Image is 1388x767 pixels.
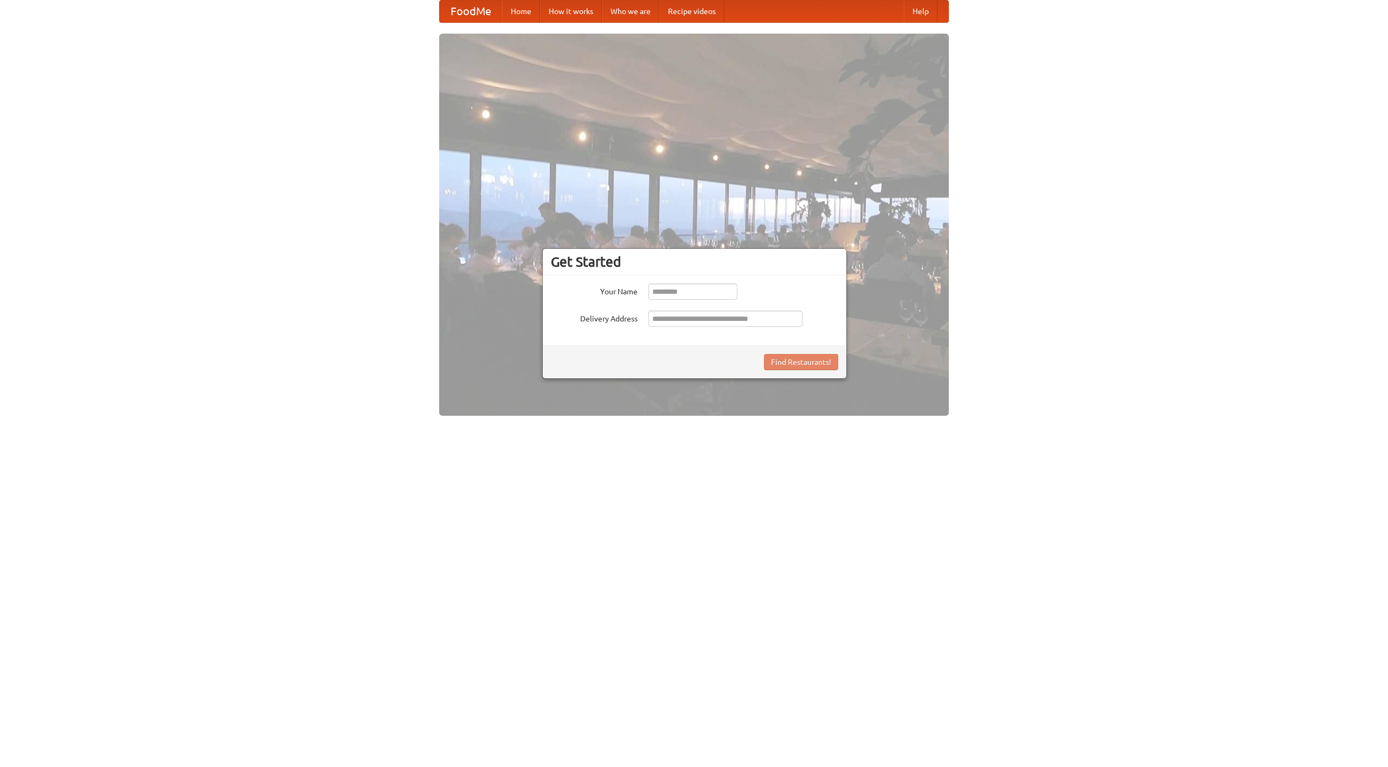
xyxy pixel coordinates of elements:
label: Delivery Address [551,311,638,324]
a: How it works [540,1,602,22]
a: Recipe videos [659,1,724,22]
button: Find Restaurants! [764,354,838,370]
h3: Get Started [551,254,838,270]
a: Home [502,1,540,22]
label: Your Name [551,283,638,297]
a: Help [904,1,937,22]
a: FoodMe [440,1,502,22]
a: Who we are [602,1,659,22]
